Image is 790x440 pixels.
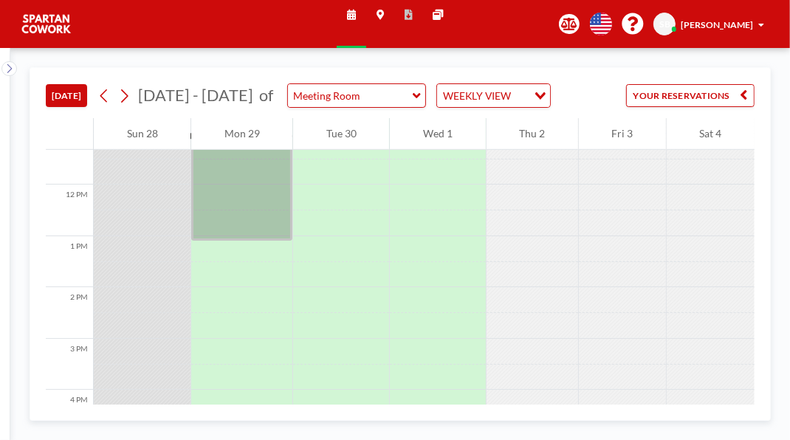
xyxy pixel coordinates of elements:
[21,11,72,37] img: organization-logo
[46,339,93,391] div: 3 PM
[138,86,253,105] span: [DATE] - [DATE]
[626,84,755,107] button: YOUR RESERVATIONS
[46,84,87,107] button: [DATE]
[515,87,526,104] input: Search for option
[288,84,413,107] input: Meeting Room
[46,287,93,339] div: 2 PM
[390,118,485,150] div: Wed 1
[487,118,578,150] div: Thu 2
[667,118,755,150] div: Sat 4
[46,134,93,185] div: 11 AM
[191,118,292,150] div: Mon 29
[46,185,93,236] div: 12 PM
[293,118,389,150] div: Tue 30
[46,236,93,288] div: 1 PM
[440,87,513,104] span: WEEKLY VIEW
[437,84,550,107] div: Search for option
[579,118,666,150] div: Fri 3
[94,118,190,150] div: Sun 28
[259,86,273,106] span: of
[681,19,753,30] span: [PERSON_NAME]
[659,18,670,30] span: SB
